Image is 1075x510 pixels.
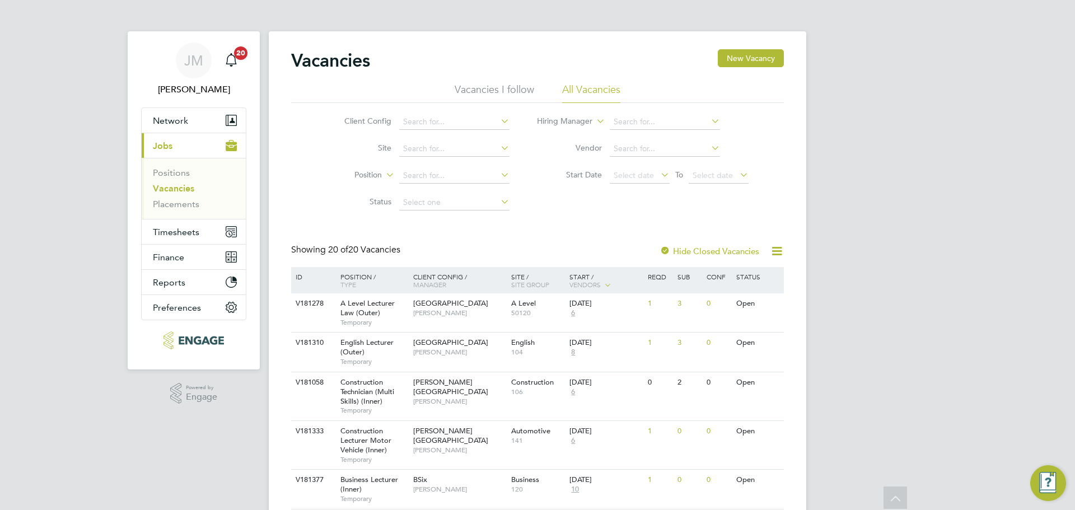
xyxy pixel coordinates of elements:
[332,267,410,294] div: Position /
[511,377,554,387] span: Construction
[511,338,535,347] span: English
[170,383,218,404] a: Powered byEngage
[413,426,488,445] span: [PERSON_NAME][GEOGRAPHIC_DATA]
[413,377,488,396] span: [PERSON_NAME][GEOGRAPHIC_DATA]
[511,280,549,289] span: Site Group
[610,141,720,157] input: Search for...
[186,383,217,392] span: Powered by
[153,252,184,263] span: Finance
[220,43,242,78] a: 20
[340,494,408,503] span: Temporary
[569,427,642,436] div: [DATE]
[340,280,356,289] span: Type
[340,377,394,406] span: Construction Technician (Multi Skills) (Inner)
[410,267,508,294] div: Client Config /
[567,267,645,295] div: Start /
[511,475,539,484] span: Business
[413,338,488,347] span: [GEOGRAPHIC_DATA]
[693,170,733,180] span: Select date
[142,219,246,244] button: Timesheets
[399,195,510,210] input: Select one
[141,331,246,349] a: Go to home page
[704,333,733,353] div: 0
[733,267,782,286] div: Status
[704,470,733,490] div: 0
[569,387,577,397] span: 6
[153,141,172,151] span: Jobs
[675,372,704,393] div: 2
[153,183,194,194] a: Vacancies
[142,108,246,133] button: Network
[733,372,782,393] div: Open
[645,470,674,490] div: 1
[153,277,185,288] span: Reports
[704,293,733,314] div: 0
[704,421,733,442] div: 0
[413,348,506,357] span: [PERSON_NAME]
[645,333,674,353] div: 1
[569,299,642,308] div: [DATE]
[645,267,674,286] div: Reqd
[569,475,642,485] div: [DATE]
[142,270,246,294] button: Reports
[340,406,408,415] span: Temporary
[153,227,199,237] span: Timesheets
[293,470,332,490] div: V181377
[733,421,782,442] div: Open
[399,114,510,130] input: Search for...
[186,392,217,402] span: Engage
[184,53,203,68] span: JM
[142,295,246,320] button: Preferences
[733,333,782,353] div: Open
[610,114,720,130] input: Search for...
[675,267,704,286] div: Sub
[614,170,654,180] span: Select date
[413,298,488,308] span: [GEOGRAPHIC_DATA]
[327,116,391,126] label: Client Config
[413,475,427,484] span: BSix
[291,49,370,72] h2: Vacancies
[293,267,332,286] div: ID
[153,115,188,126] span: Network
[153,167,190,178] a: Positions
[340,455,408,464] span: Temporary
[293,421,332,442] div: V181333
[675,470,704,490] div: 0
[340,298,395,317] span: A Level Lecturer Law (Outer)
[718,49,784,67] button: New Vacancy
[340,318,408,327] span: Temporary
[733,470,782,490] div: Open
[128,31,260,369] nav: Main navigation
[142,158,246,219] div: Jobs
[413,446,506,455] span: [PERSON_NAME]
[660,246,759,256] label: Hide Closed Vacancies
[340,357,408,366] span: Temporary
[511,308,564,317] span: 50120
[328,244,400,255] span: 20 Vacancies
[511,348,564,357] span: 104
[141,43,246,96] a: JM[PERSON_NAME]
[340,475,398,494] span: Business Lecturer (Inner)
[511,426,550,436] span: Automotive
[327,143,391,153] label: Site
[704,267,733,286] div: Conf
[328,244,348,255] span: 20 of
[1030,465,1066,501] button: Engage Resource Center
[399,168,510,184] input: Search for...
[163,331,223,349] img: xede-logo-retina.png
[293,293,332,314] div: V181278
[291,244,403,256] div: Showing
[569,436,577,446] span: 6
[153,199,199,209] a: Placements
[569,348,577,357] span: 8
[672,167,686,182] span: To
[645,372,674,393] div: 0
[675,421,704,442] div: 0
[528,116,592,127] label: Hiring Manager
[537,143,602,153] label: Vendor
[413,308,506,317] span: [PERSON_NAME]
[293,372,332,393] div: V181058
[569,338,642,348] div: [DATE]
[340,338,394,357] span: English Lecturer (Outer)
[317,170,382,181] label: Position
